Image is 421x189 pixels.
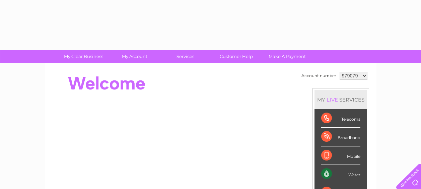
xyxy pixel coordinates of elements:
[209,50,264,63] a: Customer Help
[56,50,111,63] a: My Clear Business
[314,90,367,109] div: MY SERVICES
[158,50,213,63] a: Services
[107,50,162,63] a: My Account
[325,97,339,103] div: LIVE
[321,165,360,183] div: Water
[321,128,360,146] div: Broadband
[321,146,360,165] div: Mobile
[321,109,360,128] div: Telecoms
[300,70,338,81] td: Account number
[260,50,315,63] a: Make A Payment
